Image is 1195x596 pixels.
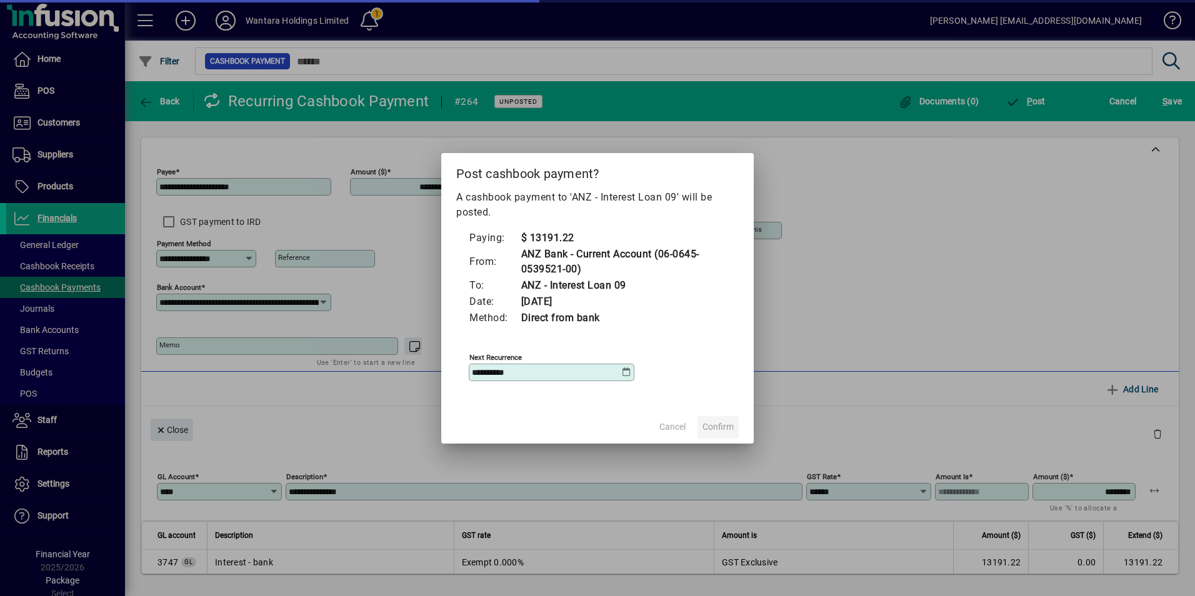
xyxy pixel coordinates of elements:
td: ANZ - Interest Loan 09 [521,277,727,294]
td: Date: [469,294,521,310]
td: Method: [469,310,521,326]
td: [DATE] [521,294,727,310]
td: $ 13191.22 [521,230,727,246]
td: ANZ Bank - Current Account (06-0645-0539521-00) [521,246,727,277]
h2: Post cashbook payment? [441,153,754,189]
td: From: [469,246,521,277]
p: A cashbook payment to 'ANZ - Interest Loan 09' will be posted. [456,190,739,220]
td: Paying: [469,230,521,246]
td: Direct from bank [521,310,727,326]
mat-label: Next recurrence [469,352,522,361]
td: To: [469,277,521,294]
